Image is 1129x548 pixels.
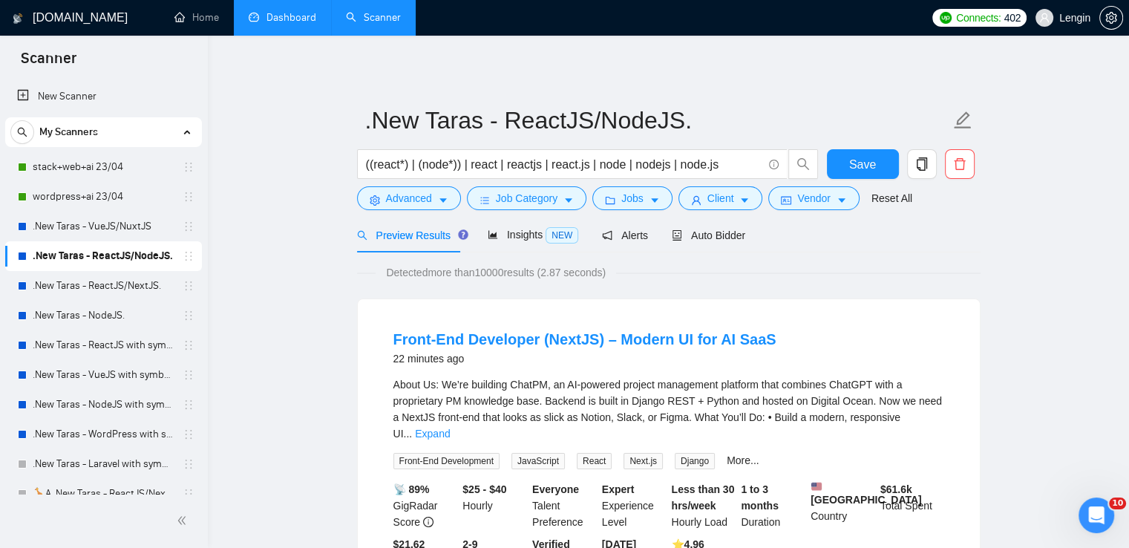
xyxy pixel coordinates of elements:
[467,186,586,210] button: barsJob Categorycaret-down
[1100,12,1122,24] span: setting
[739,195,750,206] span: caret-down
[940,12,952,24] img: upwork-logo.png
[33,330,174,360] a: .New Taras - ReactJS with symbols
[577,453,612,469] span: React
[908,157,936,171] span: copy
[678,186,763,210] button: userClientcaret-down
[183,399,194,411] span: holder
[33,390,174,420] a: .New Taras - NodeJS with symbols
[768,186,859,210] button: idcardVendorcaret-down
[33,420,174,449] a: .New Taras - WordPress with symbols
[183,339,194,351] span: holder
[39,117,98,147] span: My Scanners
[808,481,877,530] div: Country
[9,48,88,79] span: Scanner
[953,111,972,130] span: edit
[33,152,174,182] a: stack+web+ai 23/04
[592,186,673,210] button: folderJobscaret-down
[174,11,219,24] a: homeHome
[1039,13,1050,23] span: user
[33,271,174,301] a: .New Taras - ReactJS/NextJS.
[357,229,464,241] span: Preview Results
[877,481,947,530] div: Total Spent
[376,264,616,281] span: Detected more than 10000 results (2.87 seconds)
[183,458,194,470] span: holder
[393,331,776,348] a: Front-End Developer (NextJS) – Modern UI for AI SaaS
[837,195,847,206] span: caret-down
[849,155,876,174] span: Save
[11,127,33,137] span: search
[33,212,174,241] a: .New Taras - VueJS/NuxtJS
[649,195,660,206] span: caret-down
[456,228,470,241] div: Tooltip anchor
[177,513,192,528] span: double-left
[672,229,745,241] span: Auto Bidder
[1099,6,1123,30] button: setting
[624,453,663,469] span: Next.js
[669,481,739,530] div: Hourly Load
[599,481,669,530] div: Experience Level
[621,190,644,206] span: Jobs
[365,102,950,139] input: Scanner name...
[357,230,367,241] span: search
[797,190,830,206] span: Vendor
[33,182,174,212] a: wordpress+ai 23/04
[183,250,194,262] span: holder
[1004,10,1020,26] span: 402
[17,82,190,111] a: New Scanner
[183,221,194,232] span: holder
[386,190,432,206] span: Advanced
[249,11,316,24] a: dashboardDashboard
[691,195,701,206] span: user
[393,376,944,442] div: About Us: We’re building ChatPM, an AI-powered project management platform that combines ChatGPT ...
[956,10,1001,26] span: Connects:
[781,195,791,206] span: idcard
[496,190,557,206] span: Job Category
[827,149,899,179] button: Save
[811,481,922,506] b: [GEOGRAPHIC_DATA]
[672,230,682,241] span: robot
[946,157,974,171] span: delete
[423,517,433,527] span: info-circle
[488,229,578,241] span: Insights
[741,483,779,512] b: 1 to 3 months
[1099,12,1123,24] a: setting
[738,481,808,530] div: Duration
[789,157,817,171] span: search
[488,229,498,240] span: area-chart
[672,483,735,512] b: Less than 30 hrs/week
[675,453,715,469] span: Django
[390,481,460,530] div: GigRadar Score
[1079,498,1114,533] iframe: Intercom live chat
[183,280,194,292] span: holder
[605,195,615,206] span: folder
[945,149,975,179] button: delete
[346,11,401,24] a: searchScanner
[393,350,776,368] div: 22 minutes ago
[33,301,174,330] a: .New Taras - NodeJS.
[33,449,174,479] a: .New Taras - Laravel with symbols
[602,229,648,241] span: Alerts
[788,149,818,179] button: search
[10,120,34,144] button: search
[357,186,461,210] button: settingAdvancedcaret-down
[183,161,194,173] span: holder
[602,230,612,241] span: notification
[183,428,194,440] span: holder
[532,483,579,495] b: Everyone
[480,195,490,206] span: bars
[415,428,450,440] a: Expand
[459,481,529,530] div: Hourly
[13,7,23,30] img: logo
[529,481,599,530] div: Talent Preference
[511,453,565,469] span: JavaScript
[404,428,413,440] span: ...
[5,82,202,111] li: New Scanner
[462,483,506,495] b: $25 - $40
[907,149,937,179] button: copy
[33,360,174,390] a: .New Taras - VueJS with symbols
[183,191,194,203] span: holder
[33,479,174,509] a: 🦒A .New Taras - ReactJS/NextJS usual 23/04
[183,369,194,381] span: holder
[393,453,500,469] span: Front-End Development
